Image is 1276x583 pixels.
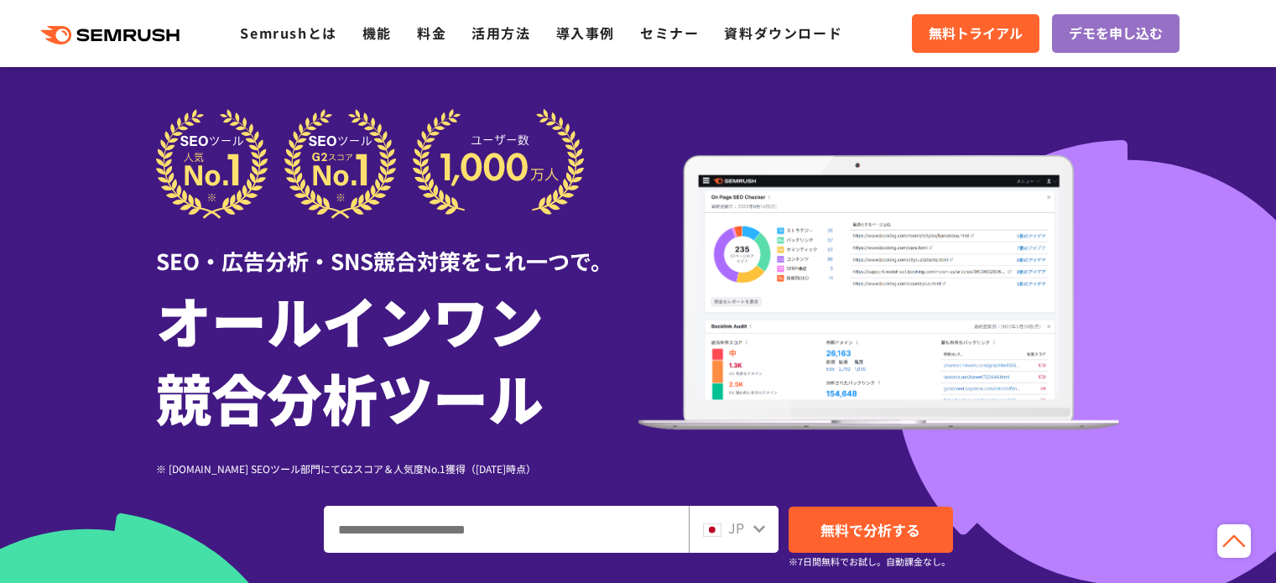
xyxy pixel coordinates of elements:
a: 機能 [362,23,392,43]
div: ※ [DOMAIN_NAME] SEOツール部門にてG2スコア＆人気度No.1獲得（[DATE]時点） [156,461,638,476]
a: Semrushとは [240,23,336,43]
h1: オールインワン 競合分析ツール [156,281,638,435]
a: 無料で分析する [789,507,953,553]
span: JP [728,518,744,538]
span: 無料トライアル [929,23,1023,44]
a: 無料トライアル [912,14,1039,53]
small: ※7日間無料でお試し。自動課金なし。 [789,554,950,570]
div: SEO・広告分析・SNS競合対策をこれ一つで。 [156,219,638,277]
input: ドメイン、キーワードまたはURLを入力してください [325,507,688,552]
a: 活用方法 [471,23,530,43]
a: デモを申し込む [1052,14,1180,53]
span: デモを申し込む [1069,23,1163,44]
a: 資料ダウンロード [724,23,842,43]
a: 料金 [417,23,446,43]
a: 導入事例 [556,23,615,43]
a: セミナー [640,23,699,43]
span: 無料で分析する [820,519,920,540]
